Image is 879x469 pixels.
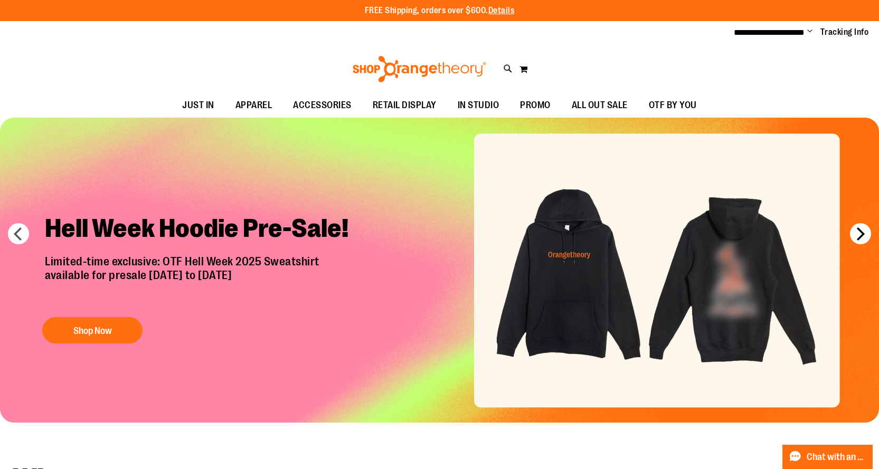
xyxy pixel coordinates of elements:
span: IN STUDIO [458,93,499,117]
h2: Hell Week Hoodie Pre-Sale! [37,205,367,255]
button: Shop Now [42,317,143,343]
button: Account menu [807,27,812,37]
a: Tracking Info [820,26,869,38]
p: FREE Shipping, orders over $600. [365,5,515,17]
span: OTF BY YOU [649,93,697,117]
span: PROMO [520,93,551,117]
a: Details [488,6,515,15]
p: Limited-time exclusive: OTF Hell Week 2025 Sweatshirt available for presale [DATE] to [DATE] [37,255,367,307]
span: ALL OUT SALE [572,93,628,117]
span: ACCESSORIES [293,93,352,117]
button: Chat with an Expert [782,445,873,469]
span: APPAREL [235,93,272,117]
img: Shop Orangetheory [351,56,488,82]
button: next [850,223,871,244]
span: RETAIL DISPLAY [373,93,437,117]
a: Hell Week Hoodie Pre-Sale! Limited-time exclusive: OTF Hell Week 2025 Sweatshirtavailable for pre... [37,205,367,349]
span: JUST IN [182,93,214,117]
button: prev [8,223,29,244]
span: Chat with an Expert [807,452,866,462]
